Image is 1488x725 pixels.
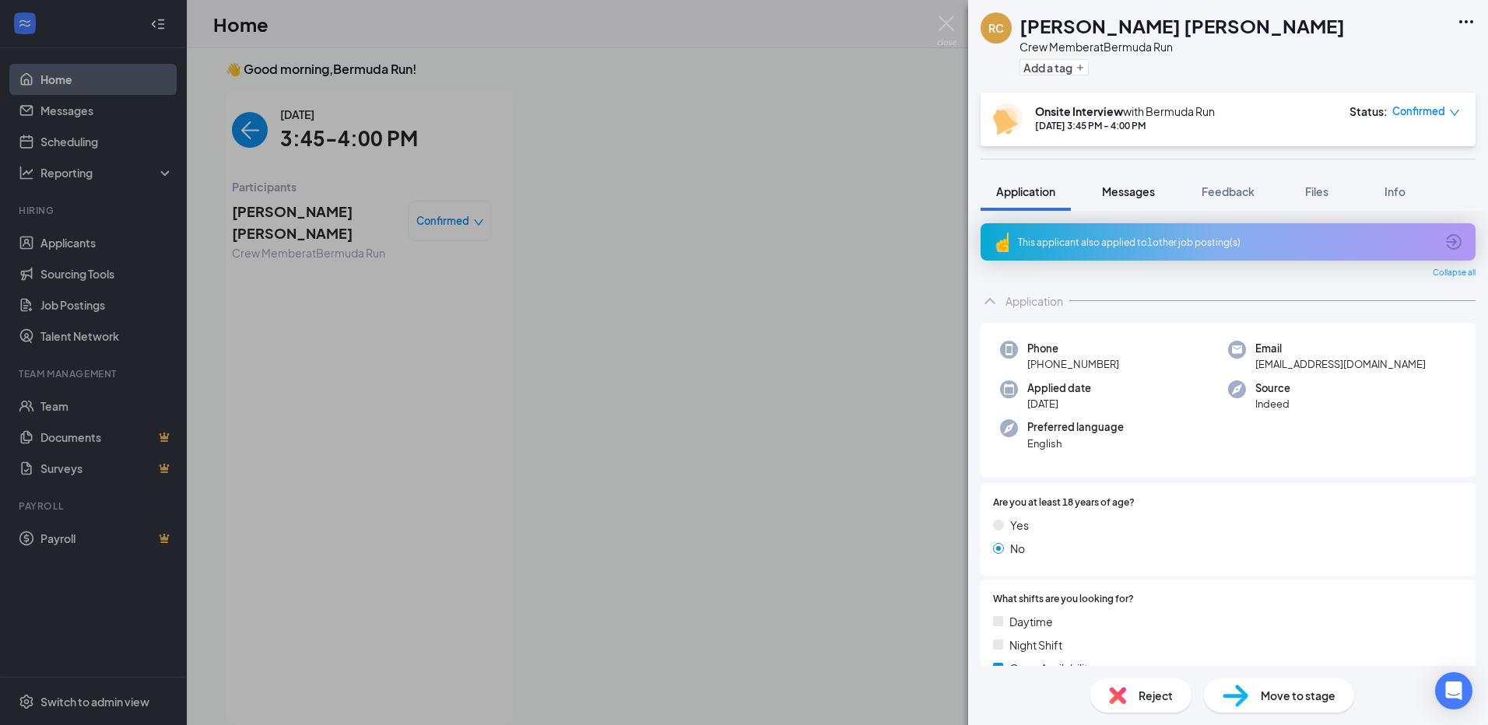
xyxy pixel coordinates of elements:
span: Phone [1027,341,1119,356]
span: Yes [1010,517,1029,534]
span: Application [996,184,1055,198]
span: [EMAIL_ADDRESS][DOMAIN_NAME] [1255,356,1426,372]
div: This applicant also applied to 1 other job posting(s) [1018,236,1435,249]
div: Crew Member at Bermuda Run [1019,39,1345,54]
span: down [1449,107,1460,118]
span: Collapse all [1433,267,1476,279]
div: Status : [1349,103,1388,119]
div: [DATE] 3:45 PM - 4:00 PM [1035,119,1215,132]
span: Move to stage [1261,687,1335,704]
span: Email [1255,341,1426,356]
span: Info [1384,184,1406,198]
span: [DATE] [1027,396,1091,412]
h1: [PERSON_NAME] [PERSON_NAME] [1019,12,1345,39]
button: PlusAdd a tag [1019,59,1089,75]
span: English [1027,436,1124,451]
span: Open Availability [1009,660,1094,677]
div: Application [1005,293,1063,309]
div: with Bermuda Run [1035,103,1215,119]
span: Applied date [1027,380,1091,396]
svg: ChevronUp [981,292,999,310]
div: RC [988,20,1004,36]
span: Indeed [1255,396,1290,412]
span: Confirmed [1392,103,1445,119]
b: Onsite Interview [1035,104,1123,118]
span: What shifts are you looking for? [993,592,1134,607]
span: Files [1305,184,1328,198]
svg: ArrowCircle [1444,233,1463,251]
span: Messages [1102,184,1155,198]
span: No [1010,540,1025,557]
svg: Plus [1076,63,1085,72]
span: Reject [1139,687,1173,704]
span: [PHONE_NUMBER] [1027,356,1119,372]
span: Daytime [1009,613,1053,630]
span: Source [1255,380,1290,396]
svg: Ellipses [1457,12,1476,31]
div: Open Intercom Messenger [1435,672,1472,709]
span: Feedback [1202,184,1255,198]
span: Are you at least 18 years of age? [993,496,1135,510]
span: Night Shift [1009,636,1062,653]
span: Preferred language [1027,419,1124,435]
